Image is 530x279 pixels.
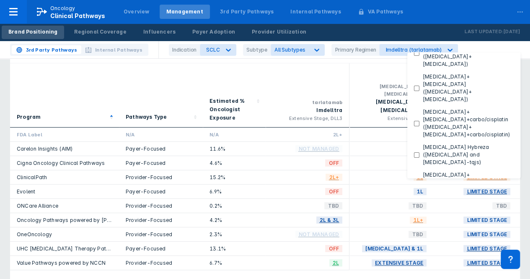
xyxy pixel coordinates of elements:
[17,160,105,166] a: Cigna Oncology Clinical Pathways
[95,46,142,54] span: Internal Pathways
[284,5,347,19] a: Internal Pathways
[326,172,342,182] span: 2L+
[463,215,510,225] span: Limited Stage
[274,47,305,53] span: All Subtypes
[126,245,196,252] div: Payer-Focused
[126,174,196,181] div: Provider-Focused
[325,158,342,168] span: OFF
[295,144,342,154] span: Not Managed
[372,258,427,268] span: Extensive Stage
[74,28,126,36] div: Regional Coverage
[419,108,514,138] label: [MEDICAL_DATA]+[MEDICAL_DATA]+carbo/cisplatin ([MEDICAL_DATA]+[MEDICAL_DATA]+carbo/cisplatin)
[126,216,196,224] div: Provider-Focused
[126,188,196,195] div: Payer-Focused
[419,143,514,166] label: [MEDICAL_DATA] Hybreza ([MEDICAL_DATA] and [MEDICAL_DATA]-tqjs)
[419,73,514,103] label: [MEDICAL_DATA]+[MEDICAL_DATA] ([MEDICAL_DATA]+[MEDICAL_DATA])
[126,202,196,209] div: Provider-Focused
[209,145,259,152] div: 11.6%
[407,70,520,106] button: [MEDICAL_DATA]+[MEDICAL_DATA] ([MEDICAL_DATA]+[MEDICAL_DATA])
[356,131,427,138] div: 1L
[272,131,342,138] div: 2L+
[209,97,254,122] div: Estimated % Oncologist Exposure
[203,63,266,128] div: Sort
[329,258,342,268] span: 2L
[206,47,220,53] div: SCLC
[362,244,427,253] span: [MEDICAL_DATA] & 1L
[272,115,342,122] div: Extensive Stage, DLL3
[410,215,427,225] span: 1L+
[166,8,203,16] div: Management
[209,259,259,266] div: 6.7%
[368,8,403,16] div: VA Pathways
[209,202,259,209] div: 0.2%
[209,159,259,167] div: 4.6%
[512,1,528,19] div: ...
[419,171,514,216] label: [MEDICAL_DATA]+[MEDICAL_DATA]+[MEDICAL_DATA] ([MEDICAL_DATA]+[MEDICAL_DATA]+[MEDICAL_DATA])
[408,201,427,211] span: TBD
[17,146,72,152] a: Carelon Insights (AIM)
[50,12,105,19] span: Clinical Pathways
[325,244,342,253] span: OFF
[10,63,119,128] div: Sort
[324,201,342,211] span: TBD
[463,258,510,268] span: Limited Stage
[117,5,156,19] a: Overview
[186,26,242,39] a: Payer Adoption
[17,217,144,223] a: Oncology Pathways powered by [PERSON_NAME]
[143,28,176,36] div: Influencers
[463,244,510,253] span: Limited Stage
[220,8,274,16] div: 3rd Party Pathways
[356,83,427,98] div: [MEDICAL_DATA] + [MEDICAL_DATA]
[12,45,81,54] button: 3rd Party Pathways
[17,113,41,121] div: Program
[17,131,112,138] div: FDA Label
[463,187,510,196] span: Limited Stage
[126,145,196,152] div: Payer-Focused
[407,141,520,169] button: [MEDICAL_DATA] Hybreza ([MEDICAL_DATA] and [MEDICAL_DATA]-tqjs)
[17,231,52,237] a: OneOncology
[414,187,427,196] span: 1L
[169,44,200,56] div: Indication
[209,231,259,238] div: 2.3%
[17,245,123,252] a: UHC [MEDICAL_DATA] Therapy Pathways
[50,5,75,12] p: Oncology
[209,174,259,181] div: 15.2%
[245,26,313,39] a: Provider Utilization
[192,28,235,36] div: Payer Adoption
[325,187,342,196] span: OFF
[17,174,47,180] a: ClinicalPath
[2,26,64,39] a: Brand Positioning
[272,106,342,115] div: Imdelltra
[124,8,150,16] div: Overview
[408,229,427,239] span: TBD
[17,188,35,195] a: Evolent
[126,131,196,138] div: N/A
[272,99,342,106] div: tarlatamab
[407,169,520,219] button: [MEDICAL_DATA]+[MEDICAL_DATA]+[MEDICAL_DATA] ([MEDICAL_DATA]+[MEDICAL_DATA]+[MEDICAL_DATA])
[465,28,503,36] p: Last Updated:
[252,28,306,36] div: Provider Utilization
[356,115,427,122] div: Extensive Stage
[26,46,78,54] span: 3rd Party Pathways
[331,44,379,56] div: Primary Regimen
[81,45,147,54] button: Internal Pathways
[407,35,520,70] button: [MEDICAL_DATA]+[MEDICAL_DATA] ([MEDICAL_DATA]+[MEDICAL_DATA])
[463,229,510,239] span: Limited Stage
[17,203,58,209] a: ONCare Alliance
[126,231,196,238] div: Provider-Focused
[295,229,342,239] span: Not Managed
[8,28,57,36] div: Brand Positioning
[126,259,196,266] div: Provider-Focused
[356,98,427,115] div: [MEDICAL_DATA] + [MEDICAL_DATA]
[137,26,182,39] a: Influencers
[160,5,210,19] a: Management
[126,159,196,167] div: Payer-Focused
[492,201,510,211] span: TBD
[67,26,133,39] a: Regional Coverage
[213,5,281,19] a: 3rd Party Pathways
[290,8,341,16] div: Internal Pathways
[407,106,520,141] button: [MEDICAL_DATA]+[MEDICAL_DATA]+carbo/cisplatin ([MEDICAL_DATA]+[MEDICAL_DATA]+carbo/cisplatin)
[119,63,203,128] div: Sort
[17,260,106,266] a: Value Pathways powered by NCCN
[385,47,441,53] div: Imdelltra (tarlatamab)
